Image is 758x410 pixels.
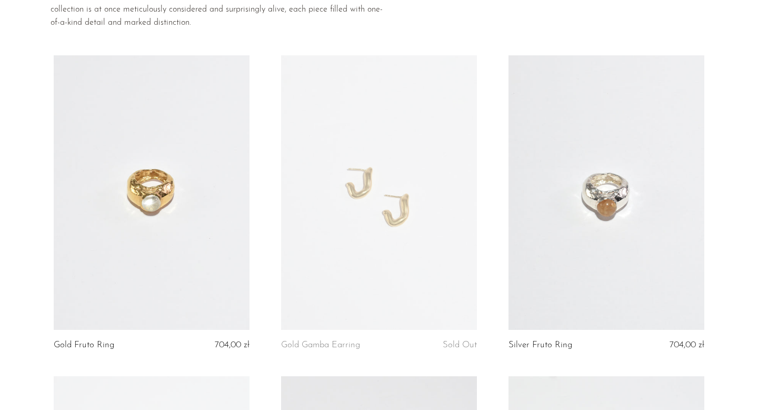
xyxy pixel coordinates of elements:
[508,340,572,350] a: Silver Fruto Ring
[670,340,704,349] span: 704,00 zł
[54,340,114,350] a: Gold Fruto Ring
[215,340,250,349] span: 704,00 zł
[281,340,360,350] a: Gold Gamba Earring
[443,340,477,349] span: Sold Out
